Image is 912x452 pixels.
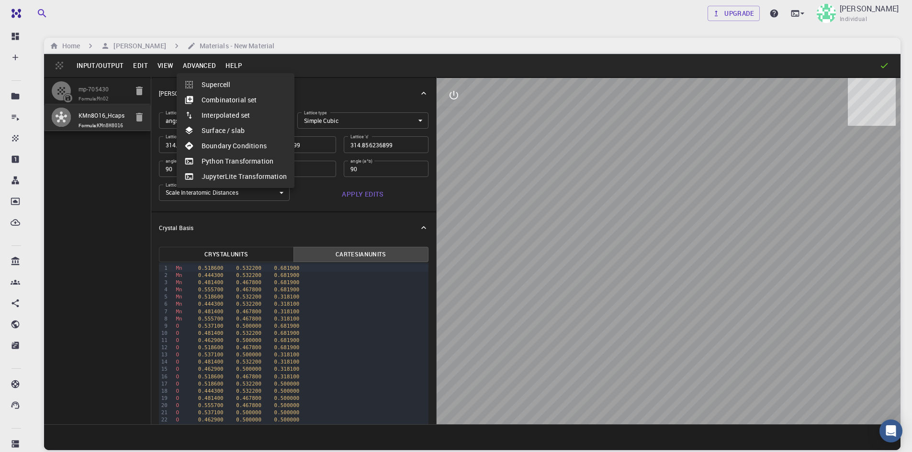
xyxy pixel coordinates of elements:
[879,419,902,442] div: Open Intercom Messenger
[177,123,294,138] li: Surface / slab
[177,169,294,184] li: JupyterLite Transformation
[19,7,54,15] span: Support
[177,108,294,123] li: Interpolated set
[177,92,294,108] li: Combinatorial set
[177,77,294,92] li: Supercell
[177,154,294,169] li: Python Transformation
[177,138,294,154] li: Boundary Conditions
